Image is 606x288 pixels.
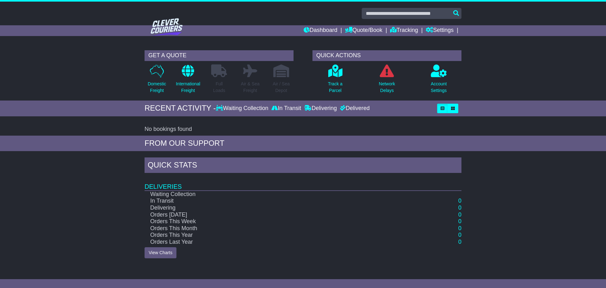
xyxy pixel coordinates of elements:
[338,105,370,112] div: Delivered
[458,225,461,231] a: 0
[458,211,461,218] a: 0
[145,50,294,61] div: GET A QUOTE
[145,232,416,239] td: Orders This Year
[148,81,166,94] p: Domestic Freight
[147,64,166,97] a: DomesticFreight
[270,105,303,112] div: In Transit
[176,81,200,94] p: International Freight
[458,232,461,238] a: 0
[145,126,461,133] div: No bookings found
[458,205,461,211] a: 0
[211,81,227,94] p: Full Loads
[145,211,416,218] td: Orders [DATE]
[431,64,447,97] a: AccountSettings
[303,105,338,112] div: Delivering
[175,64,200,97] a: InternationalFreight
[328,81,342,94] p: Track a Parcel
[145,247,176,258] a: View Charts
[312,50,461,61] div: QUICK ACTIONS
[216,105,270,112] div: Waiting Collection
[431,81,447,94] p: Account Settings
[328,64,343,97] a: Track aParcel
[378,64,395,97] a: NetworkDelays
[145,205,416,211] td: Delivering
[145,191,416,198] td: Waiting Collection
[426,25,454,36] a: Settings
[145,157,461,175] div: Quick Stats
[345,25,382,36] a: Quote/Book
[379,81,395,94] p: Network Delays
[145,175,461,191] td: Deliveries
[145,225,416,232] td: Orders This Month
[458,218,461,224] a: 0
[458,198,461,204] a: 0
[241,81,259,94] p: Air & Sea Freight
[458,239,461,245] a: 0
[145,218,416,225] td: Orders This Week
[145,198,416,205] td: In Transit
[304,25,337,36] a: Dashboard
[145,139,461,148] div: FROM OUR SUPPORT
[145,104,216,113] div: RECENT ACTIVITY -
[390,25,418,36] a: Tracking
[273,81,290,94] p: Air / Sea Depot
[145,239,416,246] td: Orders Last Year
